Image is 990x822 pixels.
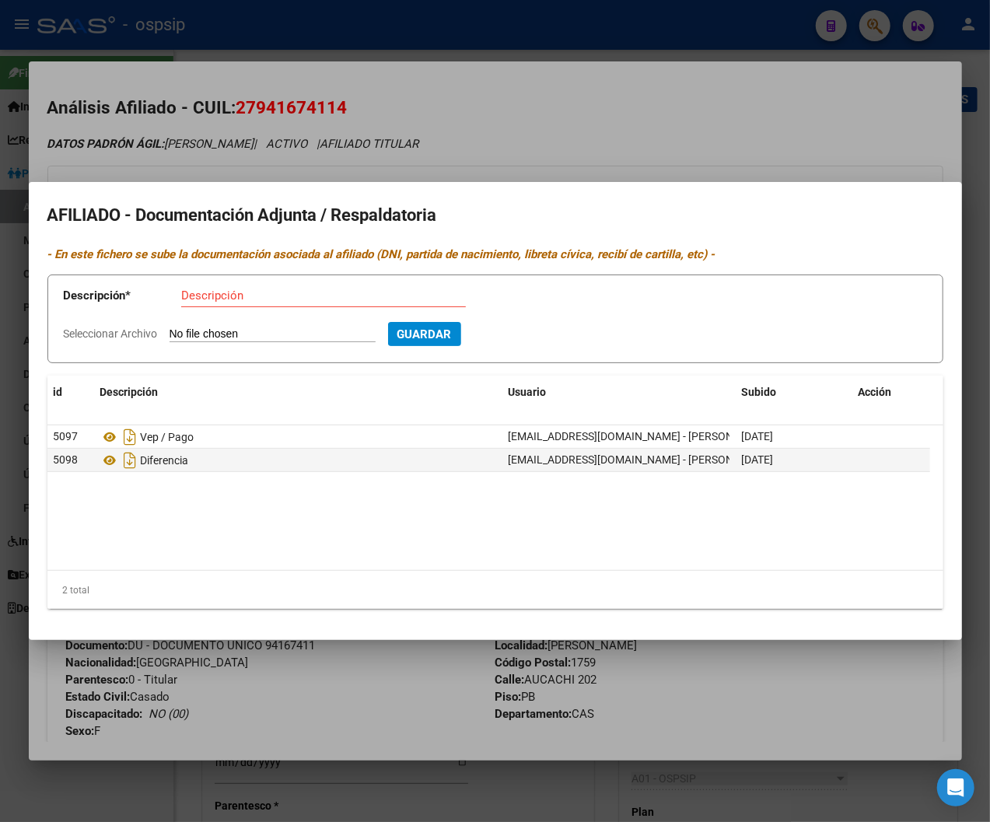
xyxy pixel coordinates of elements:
div: 2 total [47,571,943,610]
datatable-header-cell: Usuario [502,376,736,409]
span: [DATE] [742,453,774,466]
i: - En este fichero se sube la documentación asociada al afiliado (DNI, partida de nacimiento, libr... [47,247,715,261]
datatable-header-cell: id [47,376,94,409]
span: [DATE] [742,430,774,442]
i: Descargar documento [121,448,141,473]
h2: AFILIADO - Documentación Adjunta / Respaldatoria [47,201,943,230]
span: 5098 [54,453,79,466]
datatable-header-cell: Descripción [94,376,502,409]
span: Usuario [509,386,547,398]
span: Subido [742,386,777,398]
span: id [54,386,63,398]
i: Descargar documento [121,425,141,449]
datatable-header-cell: Subido [736,376,852,409]
span: Descripción [100,386,159,398]
span: Acción [859,386,892,398]
span: 5097 [54,430,79,442]
button: Guardar [388,322,461,346]
div: Open Intercom Messenger [937,769,974,806]
span: Vep / Pago [141,431,194,443]
span: Guardar [397,327,452,341]
span: [EMAIL_ADDRESS][DOMAIN_NAME] - [PERSON_NAME] [509,453,772,466]
span: [EMAIL_ADDRESS][DOMAIN_NAME] - [PERSON_NAME] [509,430,772,442]
datatable-header-cell: Acción [852,376,930,409]
p: Descripción [64,287,181,305]
span: Seleccionar Archivo [64,327,158,340]
span: Diferencia [141,454,189,467]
